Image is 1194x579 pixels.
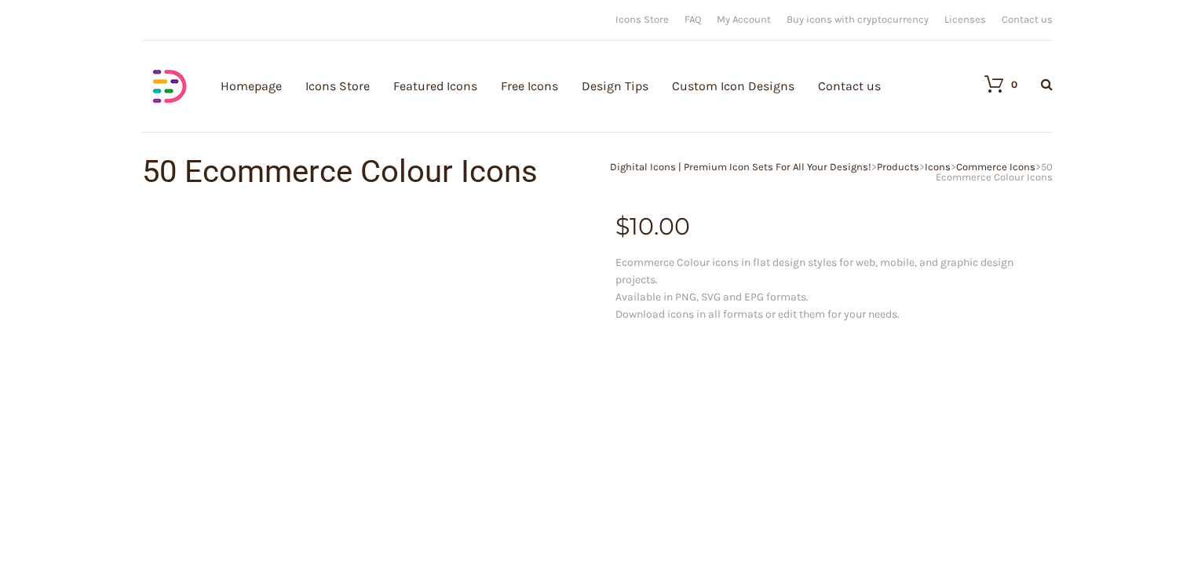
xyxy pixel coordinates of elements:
[615,212,690,241] bdi: 10.00
[142,156,597,188] h1: 50 Ecommerce Colour Icons
[936,161,1053,183] span: 50 Ecommerce Colour Icons
[969,75,1017,93] a: 0
[717,14,771,24] a: My Account
[877,161,919,173] a: Products
[597,162,1053,182] div: > > > >
[944,14,986,24] a: Licenses
[956,161,1035,173] a: Commerce Icons
[925,161,951,173] a: Icons
[1002,14,1053,24] a: Contact us
[615,254,1053,323] p: Ecommerce Colour icons in flat design styles for web, mobile, and graphic design projects. Availa...
[615,212,630,241] span: $
[787,14,929,24] a: Buy icons with cryptocurrency
[685,14,701,24] a: FAQ
[615,14,669,24] a: Icons Store
[1011,79,1017,89] div: 0
[610,161,871,173] a: Dighital Icons | Premium Icon Sets For All Your Designs!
